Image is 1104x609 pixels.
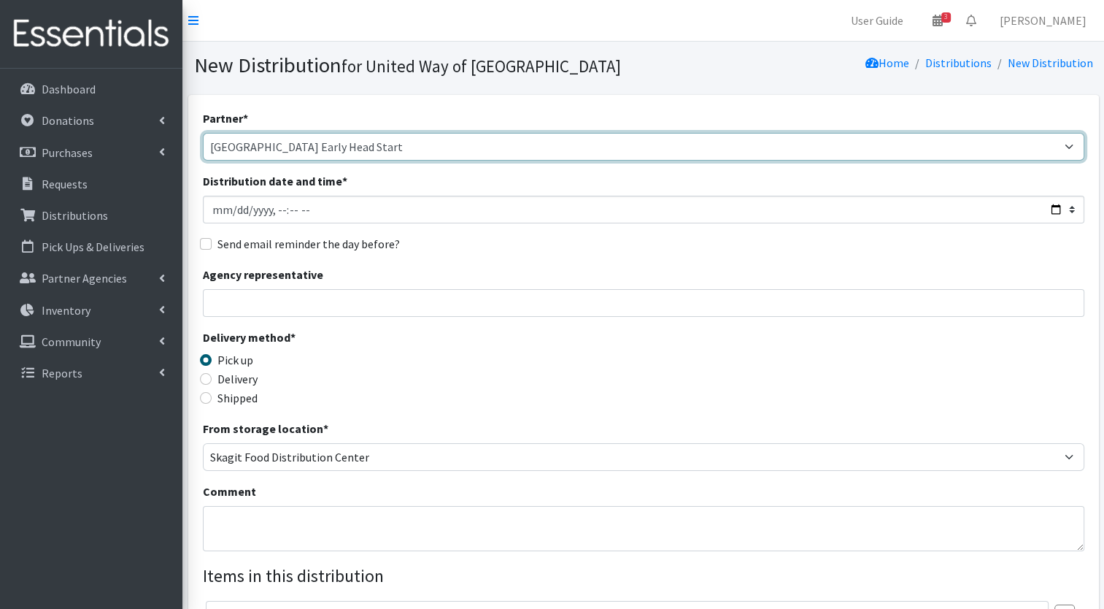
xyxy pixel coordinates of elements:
a: Purchases [6,138,177,167]
a: Donations [6,106,177,135]
p: Pick Ups & Deliveries [42,240,144,254]
a: 3 [921,6,954,35]
p: Inventory [42,303,90,318]
a: Distributions [925,55,992,70]
p: Requests [42,177,88,191]
a: User Guide [839,6,915,35]
img: HumanEssentials [6,9,177,58]
span: 3 [941,12,951,23]
legend: Items in this distribution [203,563,1084,589]
p: Distributions [42,208,108,223]
p: Donations [42,113,94,128]
label: Partner [203,110,248,127]
abbr: required [290,330,296,345]
label: Delivery [217,370,258,388]
a: Home [865,55,909,70]
a: New Distribution [1008,55,1093,70]
a: Dashboard [6,74,177,104]
a: Pick Ups & Deliveries [6,232,177,261]
label: From storage location [203,420,328,437]
label: Shipped [217,389,258,407]
p: Partner Agencies [42,271,127,286]
abbr: required [342,174,347,188]
p: Community [42,334,101,349]
label: Send email reminder the day before? [217,235,400,253]
p: Dashboard [42,82,96,96]
a: Community [6,327,177,356]
a: Partner Agencies [6,264,177,293]
p: Reports [42,366,82,380]
label: Distribution date and time [203,172,347,190]
a: Requests [6,169,177,199]
abbr: required [243,111,248,126]
a: [PERSON_NAME] [988,6,1098,35]
a: Distributions [6,201,177,230]
a: Reports [6,359,177,388]
p: Purchases [42,145,93,160]
h1: New Distribution [194,53,638,78]
label: Pick up [217,351,253,369]
small: for United Way of [GEOGRAPHIC_DATA] [341,55,621,77]
legend: Delivery method [203,329,423,351]
abbr: required [323,421,328,436]
label: Agency representative [203,266,323,283]
label: Comment [203,483,256,500]
a: Inventory [6,296,177,325]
